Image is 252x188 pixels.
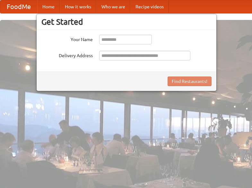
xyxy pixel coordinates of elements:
[130,0,169,13] a: Recipe videos
[37,0,60,13] a: Home
[41,17,212,27] h3: Get Started
[60,0,96,13] a: How it works
[0,0,37,13] a: FoodMe
[41,51,93,59] label: Delivery Address
[96,0,130,13] a: Who we are
[41,35,93,43] label: Your Name
[168,76,212,86] button: Find Restaurants!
